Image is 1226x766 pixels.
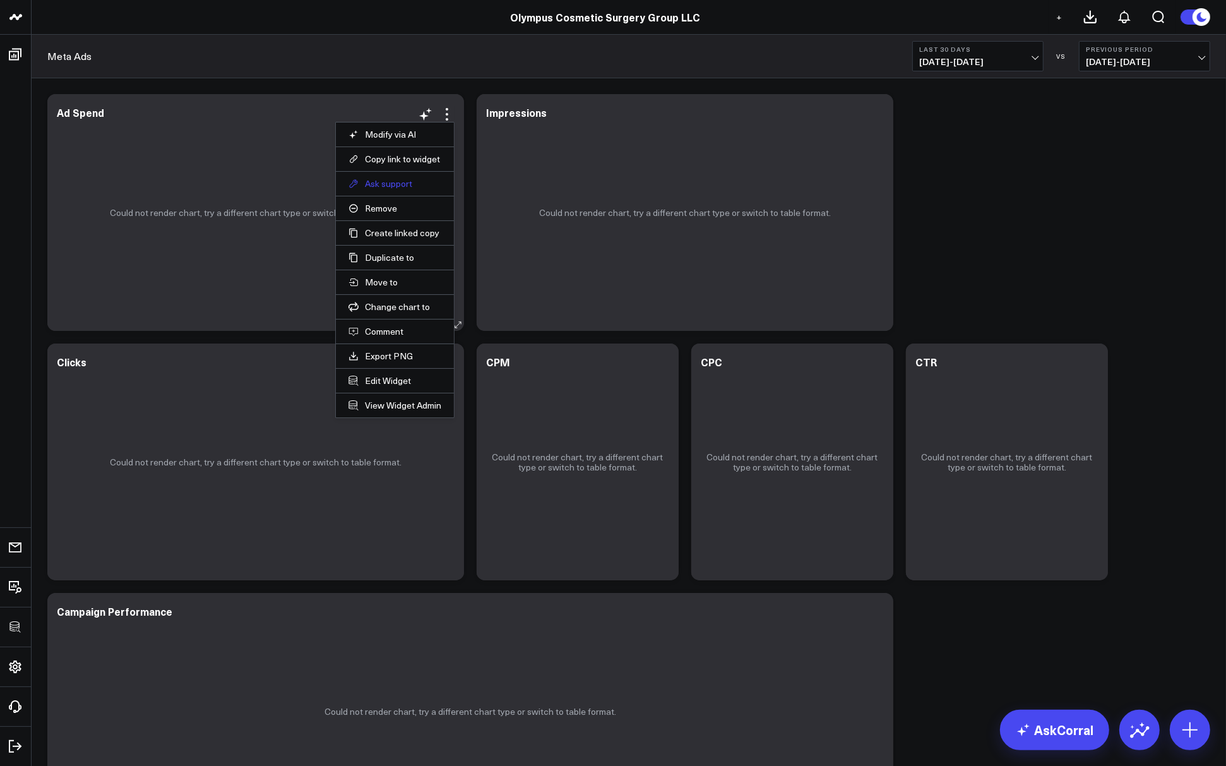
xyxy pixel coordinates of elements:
[348,129,441,140] button: Modify via AI
[919,57,1037,67] span: [DATE] - [DATE]
[919,45,1037,53] b: Last 30 Days
[1086,45,1203,53] b: Previous Period
[57,105,104,119] div: Ad Spend
[915,355,937,369] div: CTR
[489,452,666,472] p: Could not render chart, try a different chart type or switch to table format.
[539,208,831,218] p: Could not render chart, try a different chart type or switch to table format.
[324,707,616,717] p: Could not render chart, try a different chart type or switch to table format.
[57,604,172,618] div: Campaign Performance
[110,457,402,467] p: Could not render chart, try a different chart type or switch to table format.
[348,301,441,313] button: Change chart to
[348,277,441,288] button: Move to
[348,400,441,411] a: View Widget Admin
[1086,57,1203,67] span: [DATE] - [DATE]
[348,326,441,337] button: Comment
[47,49,92,63] a: Meta Ads
[701,355,722,369] div: CPC
[348,350,441,362] a: Export PNG
[348,252,441,263] button: Duplicate to
[486,105,547,119] div: Impressions
[57,355,86,369] div: Clicks
[1000,710,1109,750] a: AskCorral
[348,203,441,214] button: Remove
[1050,52,1073,60] div: VS
[510,10,700,24] a: Olympus Cosmetic Surgery Group LLC
[348,375,441,386] button: Edit Widget
[348,153,441,165] button: Copy link to widget
[1079,41,1210,71] button: Previous Period[DATE]-[DATE]
[912,41,1044,71] button: Last 30 Days[DATE]-[DATE]
[1052,9,1067,25] button: +
[704,452,881,472] p: Could not render chart, try a different chart type or switch to table format.
[486,355,510,369] div: CPM
[348,178,441,189] button: Ask support
[348,227,441,239] button: Create linked copy
[919,452,1095,472] p: Could not render chart, try a different chart type or switch to table format.
[110,208,402,218] p: Could not render chart, try a different chart type or switch to table format.
[1057,13,1062,21] span: +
